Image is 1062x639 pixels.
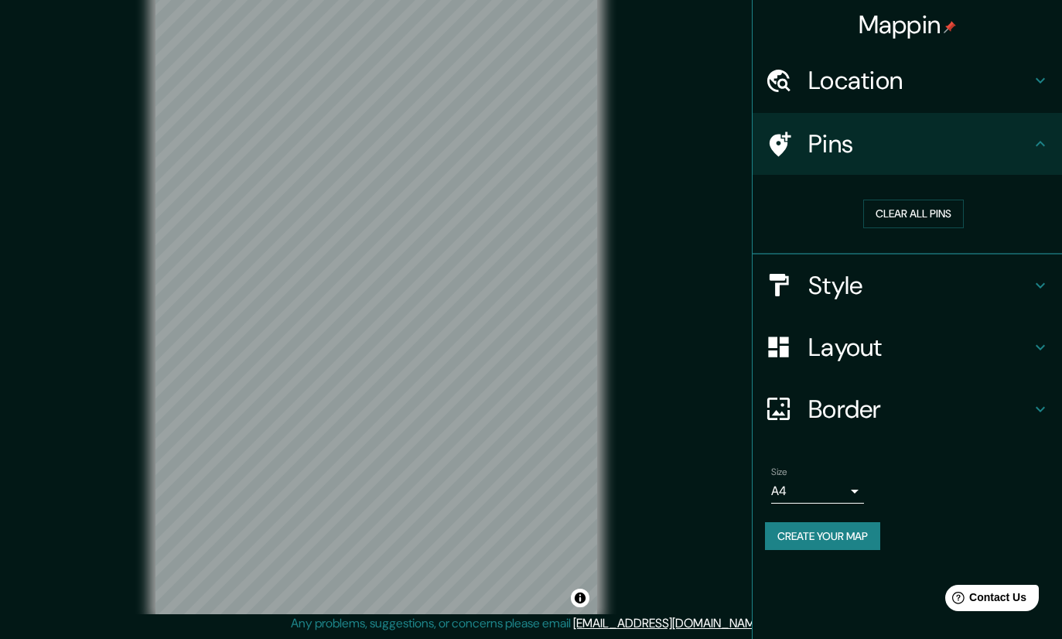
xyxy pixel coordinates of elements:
div: Pins [753,113,1062,175]
div: Style [753,255,1062,316]
button: Clear all pins [863,200,964,228]
h4: Pins [808,128,1031,159]
button: Toggle attribution [571,589,589,607]
h4: Border [808,394,1031,425]
div: Border [753,378,1062,440]
div: Location [753,50,1062,111]
a: [EMAIL_ADDRESS][DOMAIN_NAME] [573,615,764,631]
div: A4 [771,479,864,504]
h4: Mappin [859,9,957,40]
button: Create your map [765,522,880,551]
img: pin-icon.png [944,21,956,33]
h4: Location [808,65,1031,96]
iframe: Help widget launcher [924,579,1045,622]
h4: Layout [808,332,1031,363]
label: Size [771,465,787,478]
p: Any problems, suggestions, or concerns please email . [291,614,767,633]
div: Layout [753,316,1062,378]
h4: Style [808,270,1031,301]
